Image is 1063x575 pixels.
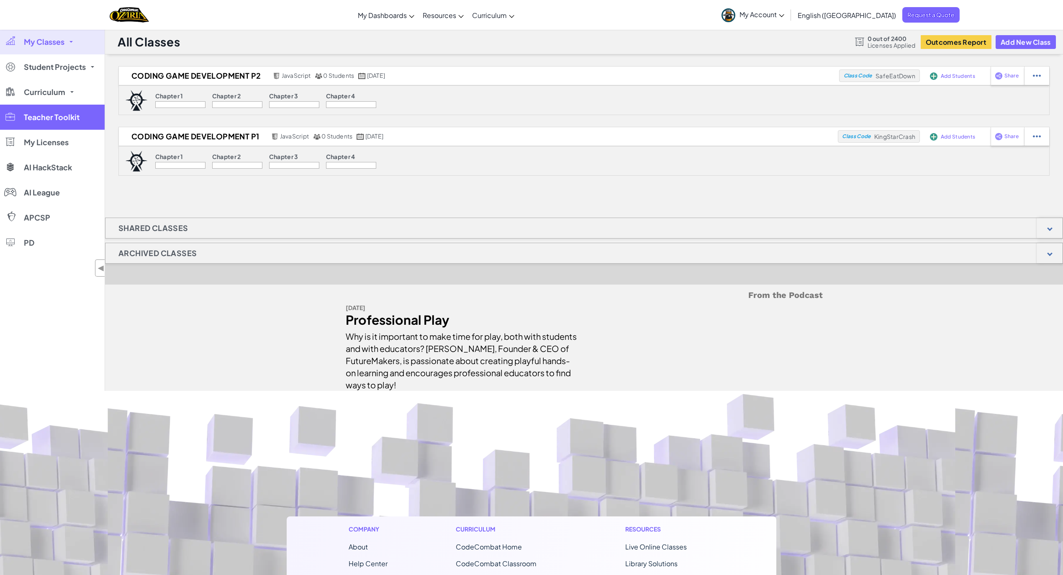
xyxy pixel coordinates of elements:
[315,73,322,79] img: MultipleUsers.png
[155,153,183,160] p: Chapter 1
[456,559,537,568] a: CodeCombat Classroom
[349,559,388,568] a: Help Center
[717,2,788,28] a: My Account
[105,218,201,239] h1: Shared Classes
[358,73,366,79] img: calendar.svg
[323,72,354,79] span: 0 Students
[321,132,352,140] span: 0 Students
[876,72,915,80] span: SafeEatDown
[24,164,72,171] span: AI HackStack
[119,130,269,143] h2: Coding Game Development P1
[125,90,148,111] img: logo
[358,11,407,20] span: My Dashboards
[118,34,180,50] h1: All Classes
[280,132,309,140] span: JavaScript
[902,7,960,23] a: Request a Quote
[110,6,149,23] img: Home
[739,10,784,19] span: My Account
[269,92,298,99] p: Chapter 3
[798,11,896,20] span: English ([GEOGRAPHIC_DATA])
[346,326,578,391] div: Why is it important to make time for play, both with students and with educators? [PERSON_NAME], ...
[722,8,735,22] img: avatar
[456,525,557,534] h1: Curriculum
[357,133,364,140] img: calendar.svg
[793,4,900,26] a: English ([GEOGRAPHIC_DATA])
[326,92,355,99] p: Chapter 4
[1004,134,1019,139] span: Share
[346,289,823,302] h5: From the Podcast
[625,559,678,568] a: Library Solutions
[155,92,183,99] p: Chapter 1
[119,69,839,82] a: Coding Game Development P2 JavaScript 0 Students [DATE]
[625,525,714,534] h1: Resources
[1004,73,1019,78] span: Share
[24,88,65,96] span: Curriculum
[868,42,916,49] span: Licenses Applied
[354,4,419,26] a: My Dashboards
[868,35,916,42] span: 0 out of 2400
[930,133,937,141] img: IconAddStudents.svg
[326,153,355,160] p: Chapter 4
[346,314,578,326] div: Professional Play
[273,73,280,79] img: javascript.png
[125,151,148,172] img: logo
[110,6,149,23] a: Ozaria by CodeCombat logo
[24,63,86,71] span: Student Projects
[346,302,578,314] div: [DATE]
[995,133,1003,140] img: IconShare_Purple.svg
[941,134,975,139] span: Add Students
[105,243,210,264] h1: Archived Classes
[24,139,69,146] span: My Licenses
[24,189,60,196] span: AI League
[24,38,64,46] span: My Classes
[367,72,385,79] span: [DATE]
[349,525,388,534] h1: Company
[98,262,105,274] span: ◀
[419,4,468,26] a: Resources
[212,92,241,99] p: Chapter 2
[941,74,975,79] span: Add Students
[930,72,937,80] img: IconAddStudents.svg
[472,11,507,20] span: Curriculum
[874,133,915,140] span: KingStarCrash
[119,130,838,143] a: Coding Game Development P1 JavaScript 0 Students [DATE]
[1033,72,1041,80] img: IconStudentEllipsis.svg
[119,69,271,82] h2: Coding Game Development P2
[24,113,80,121] span: Teacher Toolkit
[844,73,872,78] span: Class Code
[996,35,1056,49] button: Add New Class
[842,134,870,139] span: Class Code
[212,153,241,160] p: Chapter 2
[365,132,383,140] span: [DATE]
[995,72,1003,80] img: IconShare_Purple.svg
[269,153,298,160] p: Chapter 3
[271,133,279,140] img: javascript.png
[349,542,368,551] a: About
[456,542,522,551] span: CodeCombat Home
[423,11,456,20] span: Resources
[468,4,519,26] a: Curriculum
[1033,133,1041,140] img: IconStudentEllipsis.svg
[921,35,991,49] button: Outcomes Report
[625,542,687,551] a: Live Online Classes
[282,72,311,79] span: JavaScript
[313,133,321,140] img: MultipleUsers.png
